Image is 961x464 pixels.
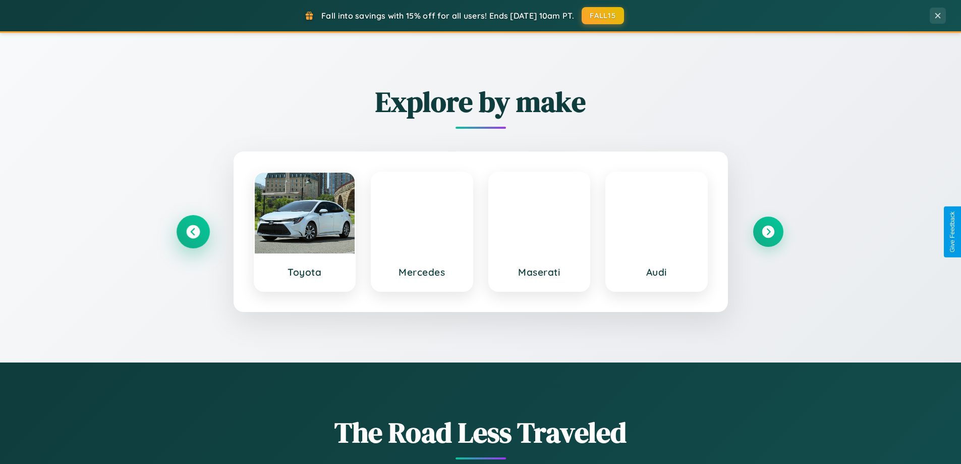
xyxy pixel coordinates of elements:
button: FALL15 [582,7,624,24]
h3: Maserati [499,266,580,278]
span: Fall into savings with 15% off for all users! Ends [DATE] 10am PT. [321,11,574,21]
h1: The Road Less Traveled [178,413,783,452]
h3: Toyota [265,266,345,278]
h2: Explore by make [178,82,783,121]
h3: Mercedes [382,266,462,278]
div: Give Feedback [949,212,956,252]
h3: Audi [616,266,697,278]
